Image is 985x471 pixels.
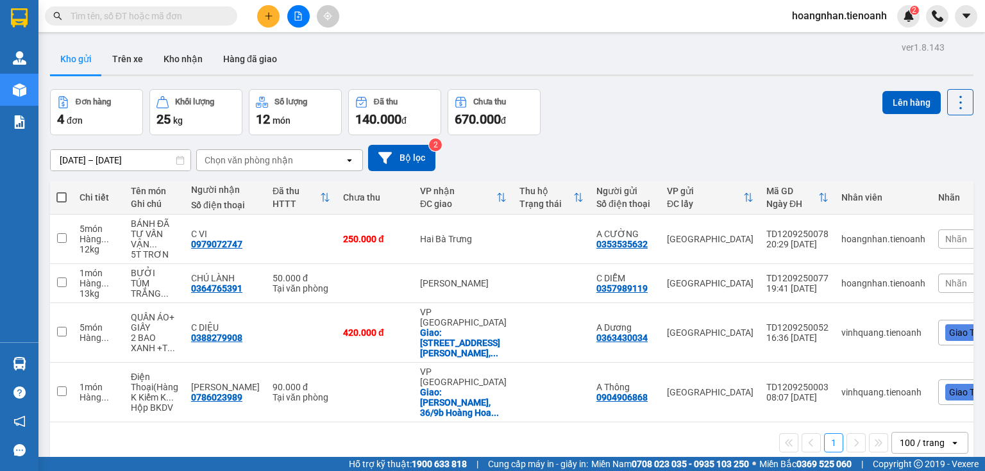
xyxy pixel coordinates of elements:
span: plus [264,12,273,21]
span: ... [101,333,109,343]
button: Kho gửi [50,44,102,74]
div: HTTT [273,199,320,209]
button: Lên hàng [882,91,941,114]
button: Kho nhận [153,44,213,74]
div: 0363430034 [596,333,648,343]
span: search [53,12,62,21]
div: Tại văn phòng [273,283,330,293]
div: Khối lượng [175,97,214,106]
div: 1 món [80,382,118,392]
img: warehouse-icon [13,83,26,97]
div: 5T TRƠN [131,249,178,260]
div: QUẦN ÁO+ GIẤY [131,312,178,333]
div: Ghi chú [131,199,178,209]
div: BƯỞI [131,268,178,278]
div: Hai Bà Trưng [420,234,507,244]
div: VP nhận [420,186,496,196]
th: Toggle SortBy [513,181,590,215]
span: Miền Bắc [759,457,852,471]
div: C VI [191,229,260,239]
div: 16:36 [DATE] [766,333,829,343]
button: file-add [287,5,310,28]
div: [GEOGRAPHIC_DATA] [667,234,753,244]
div: 2 BAO XANH +T BBC DC +CÂY DÀI BBC [131,333,178,353]
span: ... [101,278,109,288]
div: Tại văn phòng [273,392,330,402]
div: Hàng thông thường [80,234,118,244]
span: hoangnhan.tienoanh [782,8,897,24]
div: Chưa thu [343,192,407,202]
div: A Thông [596,382,654,392]
div: 19:41 [DATE] [766,283,829,293]
th: Toggle SortBy [661,181,760,215]
button: Chưa thu670.000đ [448,89,541,135]
span: ... [101,392,109,402]
div: 0979072747 [191,239,242,249]
div: 0786023989 [191,392,242,402]
div: Chưa thu [473,97,506,106]
div: 90.000 đ [273,382,330,392]
div: 5 món [80,224,118,234]
span: đơn [67,115,83,126]
div: 0353535632 [596,239,648,249]
button: 1 [824,433,843,452]
div: A CƯỜNG [596,229,654,239]
sup: 2 [429,138,442,151]
div: TD1209250078 [766,229,829,239]
div: 1 món [80,268,118,278]
span: 140.000 [355,112,401,127]
span: Nhãn [945,234,967,244]
button: Trên xe [102,44,153,74]
button: Đã thu140.000đ [348,89,441,135]
div: Đã thu [273,186,320,196]
button: Hàng đã giao [213,44,287,74]
img: logo-vxr [11,8,28,28]
img: solution-icon [13,115,26,129]
div: [GEOGRAPHIC_DATA] [667,327,753,338]
div: 0904906868 [596,392,648,402]
div: Số lượng [274,97,307,106]
div: C DIỆU [191,322,260,333]
div: 20:29 [DATE] [766,239,829,249]
button: Khối lượng25kg [149,89,242,135]
span: ... [101,234,109,244]
div: CHÚ LÀNH [191,273,260,283]
button: Đơn hàng4đơn [50,89,143,135]
span: file-add [294,12,303,21]
div: 08:07 [DATE] [766,392,829,402]
span: 670.000 [455,112,501,127]
div: 100 / trang [900,436,945,449]
input: Select a date range. [51,150,190,170]
div: Người nhận [191,185,260,195]
div: ĐC giao [420,199,496,209]
span: | [476,457,478,471]
div: TD1209250077 [766,273,829,283]
div: [PERSON_NAME] [420,278,507,288]
div: Ngày ĐH [766,199,818,209]
span: ⚪️ [752,461,756,467]
div: [GEOGRAPHIC_DATA] [667,278,753,288]
span: notification [13,415,26,427]
svg: open [344,155,355,165]
span: | [861,457,863,471]
div: Hộp BKDV [131,402,178,413]
div: VP [GEOGRAPHIC_DATA] [420,367,507,387]
span: món [273,115,290,126]
div: 0388279908 [191,333,242,343]
button: aim [317,5,339,28]
span: đ [401,115,407,126]
div: 250.000 đ [343,234,407,244]
div: ĐC lấy [667,199,743,209]
div: Mã GD [766,186,818,196]
div: 13 kg [80,288,118,299]
div: C DIỄM [596,273,654,283]
div: hoangnhan.tienoanh [841,234,925,244]
span: Miền Nam [591,457,749,471]
button: Bộ lọc [368,145,435,171]
div: A Dương [596,322,654,333]
div: Giao: 46 Phan Đình Phùng, Phường 1, Đà Lạt, Lâm Đồng [420,327,507,358]
span: caret-down [961,10,972,22]
span: ... [161,288,169,299]
sup: 2 [910,6,919,15]
span: question-circle [13,386,26,399]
